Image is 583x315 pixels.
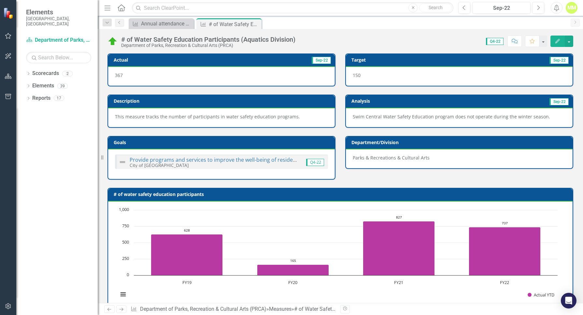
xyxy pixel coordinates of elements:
[549,57,569,64] span: Sep-22
[115,113,300,120] span: This measure tracks the number of participants in water safety education programs.
[528,292,555,298] button: Show Actual YTD
[54,96,64,101] div: 17
[486,38,504,45] span: Q4-22
[502,221,508,225] text: 737
[119,206,129,212] text: 1,000
[115,72,123,78] span: 367
[472,2,531,14] button: Sep-22
[114,98,332,103] h3: Description
[294,306,433,312] div: # of Water Safety Education Participants (Aquatics Division)
[353,113,566,120] p: Swim Central Water Safety Education program does not operate during the winter season.
[394,279,403,285] text: FY21
[561,293,576,308] div: Open Intercom Messenger
[119,158,126,166] img: Not Defined
[566,2,577,14] button: MM
[306,159,324,166] span: Q4-22
[351,57,443,62] h3: Target
[122,223,129,229] text: 750
[353,155,430,161] span: Parks & Recreations & Cultural Arts
[130,156,302,163] a: Provide programs and services to improve the well-being of residents.
[26,52,91,63] input: Search Below...
[107,36,118,47] img: On Track (80% or higher)
[429,5,443,10] span: Search
[122,239,129,245] text: 500
[32,82,54,90] a: Elements
[312,57,331,64] span: Sep-22
[32,95,50,102] a: Reports
[182,279,192,285] text: FY19
[130,20,192,28] a: Annual attendance of all PRCA programs & activities
[121,36,295,43] div: # of Water Safety Education Participants (Aquatics Division)
[3,7,15,19] img: ClearPoint Strategy
[269,306,291,312] a: Measures
[363,221,435,275] path: FY21, 827. Actual YTD.
[353,72,361,78] span: 150
[114,140,332,145] h3: Goals
[419,3,452,12] button: Search
[184,228,190,232] text: 628
[127,272,129,277] text: 0
[122,255,129,261] text: 250
[140,306,266,312] a: Department of Parks, Recreation & Cultural Arts (PRCA)
[288,279,297,285] text: FY20
[114,57,205,62] h3: Actual
[500,279,509,285] text: FY22
[351,98,457,103] h3: Analysis
[396,215,402,219] text: 827
[351,140,569,145] h3: Department/Division
[469,227,541,275] path: FY22, 737. Actual YTD.
[131,306,335,313] div: » »
[141,20,192,28] div: Annual attendance of all PRCA programs & activities
[115,207,566,305] div: Chart. Highcharts interactive chart.
[115,207,561,305] svg: Interactive chart
[119,290,128,299] button: View chart menu, Chart
[57,83,68,89] div: 39
[121,43,295,48] div: Department of Parks, Recreation & Cultural Arts (PRCA)
[290,258,296,263] text: 165
[132,2,453,14] input: Search ClearPoint...
[32,70,59,77] a: Scorecards
[549,98,569,105] span: Sep-22
[26,16,91,27] small: [GEOGRAPHIC_DATA], [GEOGRAPHIC_DATA]
[257,264,329,275] path: FY20, 165. Actual YTD.
[151,234,223,275] path: FY19, 628. Actual YTD.
[130,162,189,168] small: City of [GEOGRAPHIC_DATA]
[475,4,528,12] div: Sep-22
[114,192,569,197] h3: # of water safety education participants
[62,71,73,76] div: 2
[209,20,260,28] div: # of Water Safety Education Participants (Aquatics Division)
[26,8,91,16] span: Elements
[26,37,91,44] a: Department of Parks, Recreation & Cultural Arts (PRCA)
